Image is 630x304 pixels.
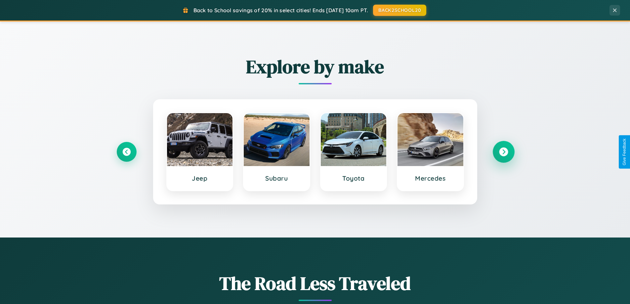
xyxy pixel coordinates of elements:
[174,174,226,182] h3: Jeep
[117,271,514,296] h1: The Road Less Traveled
[373,5,426,16] button: BACK2SCHOOL20
[404,174,457,182] h3: Mercedes
[193,7,368,14] span: Back to School savings of 20% in select cities! Ends [DATE] 10am PT.
[250,174,303,182] h3: Subaru
[117,54,514,79] h2: Explore by make
[622,139,627,165] div: Give Feedback
[327,174,380,182] h3: Toyota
